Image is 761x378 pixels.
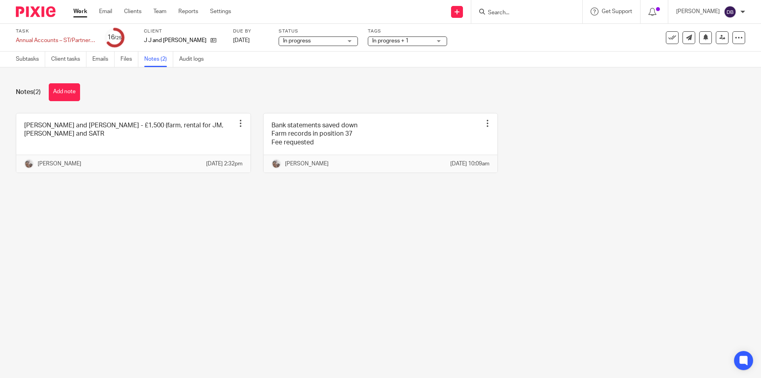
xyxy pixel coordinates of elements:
img: Pixie [16,6,55,17]
span: Get Support [602,9,632,14]
small: /25 [115,36,122,40]
h1: Notes [16,88,41,96]
span: In progress [283,38,311,44]
span: In progress + 1 [372,38,409,44]
a: Notes (2) [144,52,173,67]
img: svg%3E [724,6,736,18]
label: Status [279,28,358,35]
a: Emails [92,52,115,67]
label: Tags [368,28,447,35]
a: Team [153,8,166,15]
a: Settings [210,8,231,15]
span: (2) [33,89,41,95]
button: Add note [49,83,80,101]
p: [PERSON_NAME] [676,8,720,15]
p: [PERSON_NAME] [285,160,329,168]
a: Reports [178,8,198,15]
label: Client [144,28,223,35]
p: [PERSON_NAME] [38,160,81,168]
a: Email [99,8,112,15]
img: me.jpg [24,159,34,169]
p: J J and [PERSON_NAME] [144,36,207,44]
div: 16 [107,33,122,42]
label: Task [16,28,95,35]
a: Audit logs [179,52,210,67]
p: [DATE] 10:09am [450,160,489,168]
img: me.jpg [272,159,281,169]
input: Search [487,10,558,17]
span: [DATE] [233,38,250,43]
a: Subtasks [16,52,45,67]
a: Client tasks [51,52,86,67]
label: Due by [233,28,269,35]
a: Files [120,52,138,67]
a: Work [73,8,87,15]
a: Clients [124,8,141,15]
div: Annual Accounts – ST/Partnership - Manual [16,36,95,44]
p: [DATE] 2:32pm [206,160,243,168]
